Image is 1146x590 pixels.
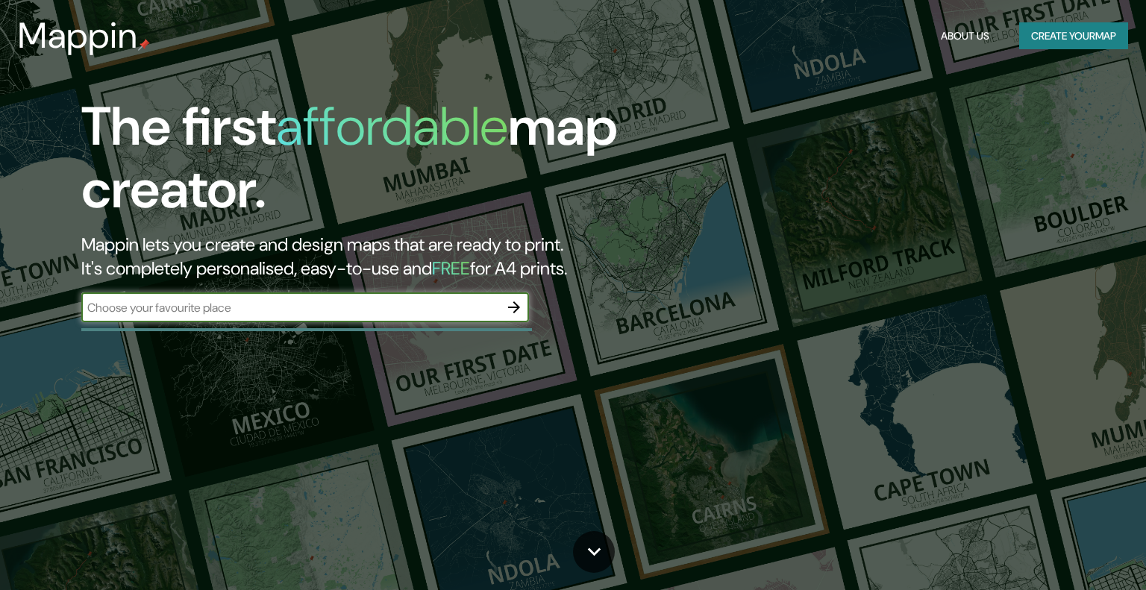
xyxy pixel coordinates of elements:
[935,22,995,50] button: About Us
[432,257,470,280] h5: FREE
[138,39,150,51] img: mappin-pin
[276,92,508,161] h1: affordable
[1019,22,1128,50] button: Create yourmap
[81,299,499,316] input: Choose your favourite place
[18,15,138,57] h3: Mappin
[81,95,654,233] h1: The first map creator.
[81,233,654,280] h2: Mappin lets you create and design maps that are ready to print. It's completely personalised, eas...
